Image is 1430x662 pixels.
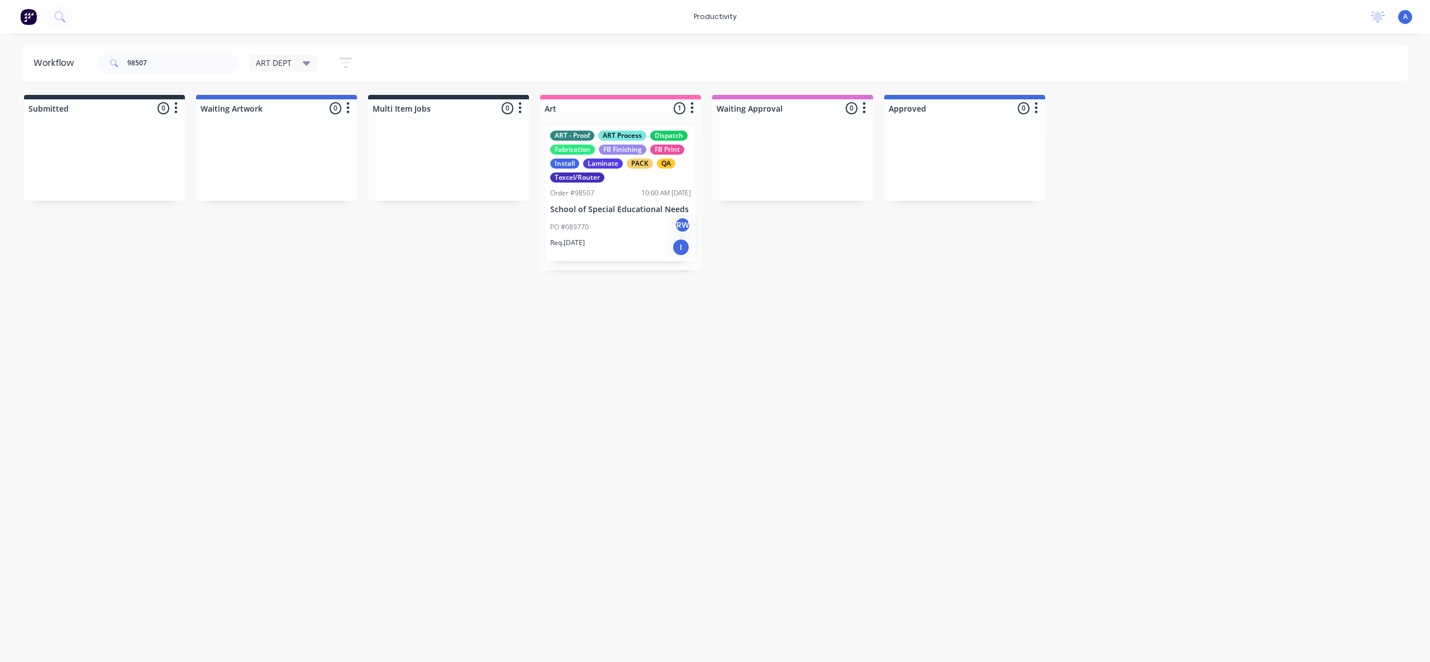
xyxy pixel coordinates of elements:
[550,188,594,198] div: Order #98507
[1403,12,1408,22] span: A
[599,145,646,155] div: FB Finishing
[583,159,623,169] div: Laminate
[674,217,691,233] div: RW
[34,56,79,70] div: Workflow
[550,131,594,141] div: ART - Proof
[641,188,691,198] div: 10:00 AM [DATE]
[550,238,585,248] p: Req. [DATE]
[672,238,690,256] div: I
[688,8,742,25] div: productivity
[550,205,691,214] p: School of Special Educational Needs
[127,52,238,74] input: Search for orders...
[627,159,653,169] div: PACK
[546,126,695,261] div: ART - ProofART ProcessDispatchFabricationFB FinishingFB PrintInstallLaminatePACKQATexcel/RouterOr...
[550,145,595,155] div: Fabrication
[657,159,675,169] div: QA
[550,159,579,169] div: Install
[256,57,292,69] span: ART DEPT
[650,131,688,141] div: Dispatch
[650,145,684,155] div: FB Print
[598,131,646,141] div: ART Process
[20,8,37,25] img: Factory
[550,172,604,183] div: Texcel/Router
[550,222,589,232] p: PO #089770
